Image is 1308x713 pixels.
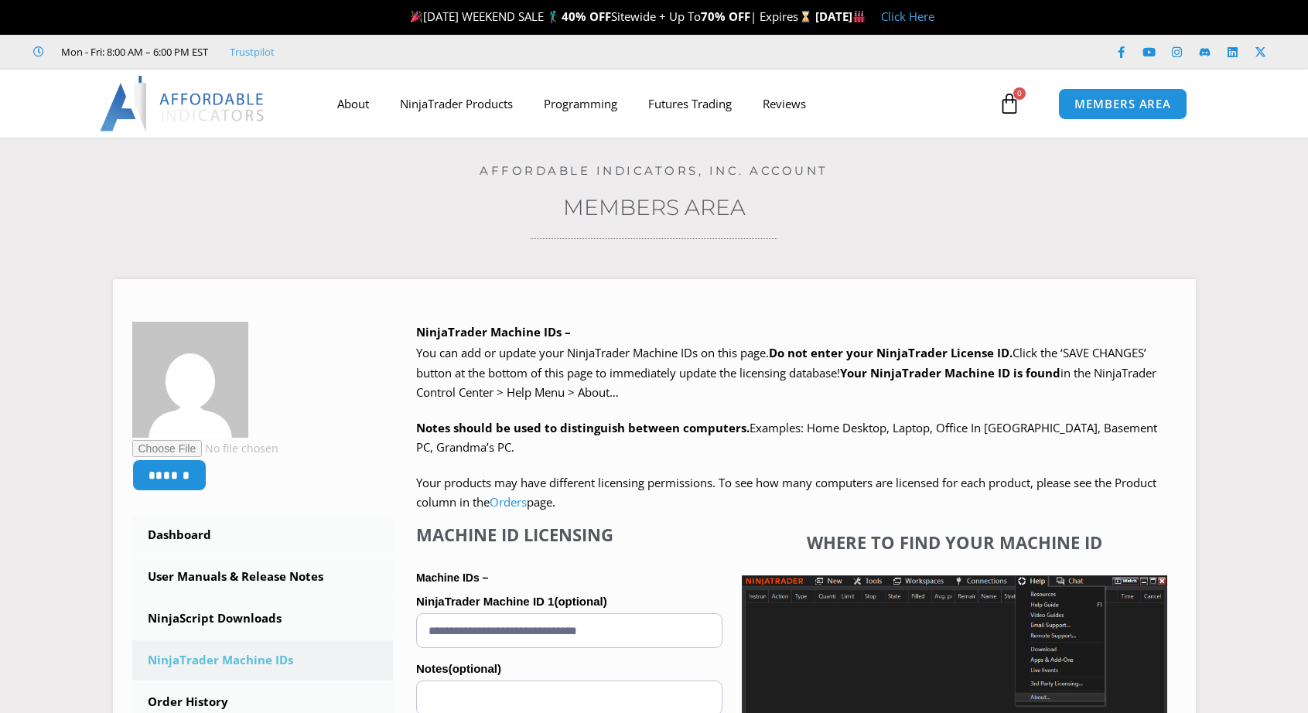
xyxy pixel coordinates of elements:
[449,662,501,675] span: (optional)
[416,345,769,360] span: You can add or update your NinjaTrader Machine IDs on this page.
[742,532,1167,552] h4: Where to find your Machine ID
[132,515,394,555] a: Dashboard
[853,11,865,22] img: 🏭
[881,9,934,24] a: Click Here
[1058,88,1187,120] a: MEMBERS AREA
[701,9,750,24] strong: 70% OFF
[1074,98,1171,110] span: MEMBERS AREA
[416,657,722,681] label: Notes
[528,86,633,121] a: Programming
[416,475,1156,510] span: Your products may have different licensing permissions. To see how many computers are licensed fo...
[975,81,1043,126] a: 0
[57,43,208,61] span: Mon - Fri: 8:00 AM – 6:00 PM EST
[490,494,527,510] a: Orders
[132,640,394,681] a: NinjaTrader Machine IDs
[563,194,746,220] a: Members Area
[416,571,488,584] strong: Machine IDs –
[840,365,1060,380] strong: Your NinjaTrader Machine ID is found
[322,86,995,121] nav: Menu
[554,595,606,608] span: (optional)
[132,557,394,597] a: User Manuals & Release Notes
[416,524,722,544] h4: Machine ID Licensing
[800,11,811,22] img: ⌛
[416,345,1156,400] span: Click the ‘SAVE CHANGES’ button at the bottom of this page to immediately update the licensing da...
[633,86,747,121] a: Futures Trading
[322,86,384,121] a: About
[747,86,821,121] a: Reviews
[416,590,722,613] label: NinjaTrader Machine ID 1
[416,420,750,435] strong: Notes should be used to distinguish between computers.
[384,86,528,121] a: NinjaTrader Products
[100,76,266,131] img: LogoAI | Affordable Indicators – NinjaTrader
[815,9,866,24] strong: [DATE]
[769,345,1013,360] b: Do not enter your NinjaTrader License ID.
[562,9,611,24] strong: 40% OFF
[132,322,248,438] img: a494b84cbd3b50146e92c8d47044f99b8b062120adfec278539270dc0cbbfc9c
[416,324,571,339] b: NinjaTrader Machine IDs –
[407,9,815,24] span: [DATE] WEEKEND SALE 🏌️‍♂️ Sitewide + Up To | Expires
[411,11,422,22] img: 🎉
[1013,87,1026,100] span: 0
[416,420,1157,455] span: Examples: Home Desktop, Laptop, Office In [GEOGRAPHIC_DATA], Basement PC, Grandma’s PC.
[480,163,828,178] a: Affordable Indicators, Inc. Account
[230,43,275,61] a: Trustpilot
[132,599,394,639] a: NinjaScript Downloads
